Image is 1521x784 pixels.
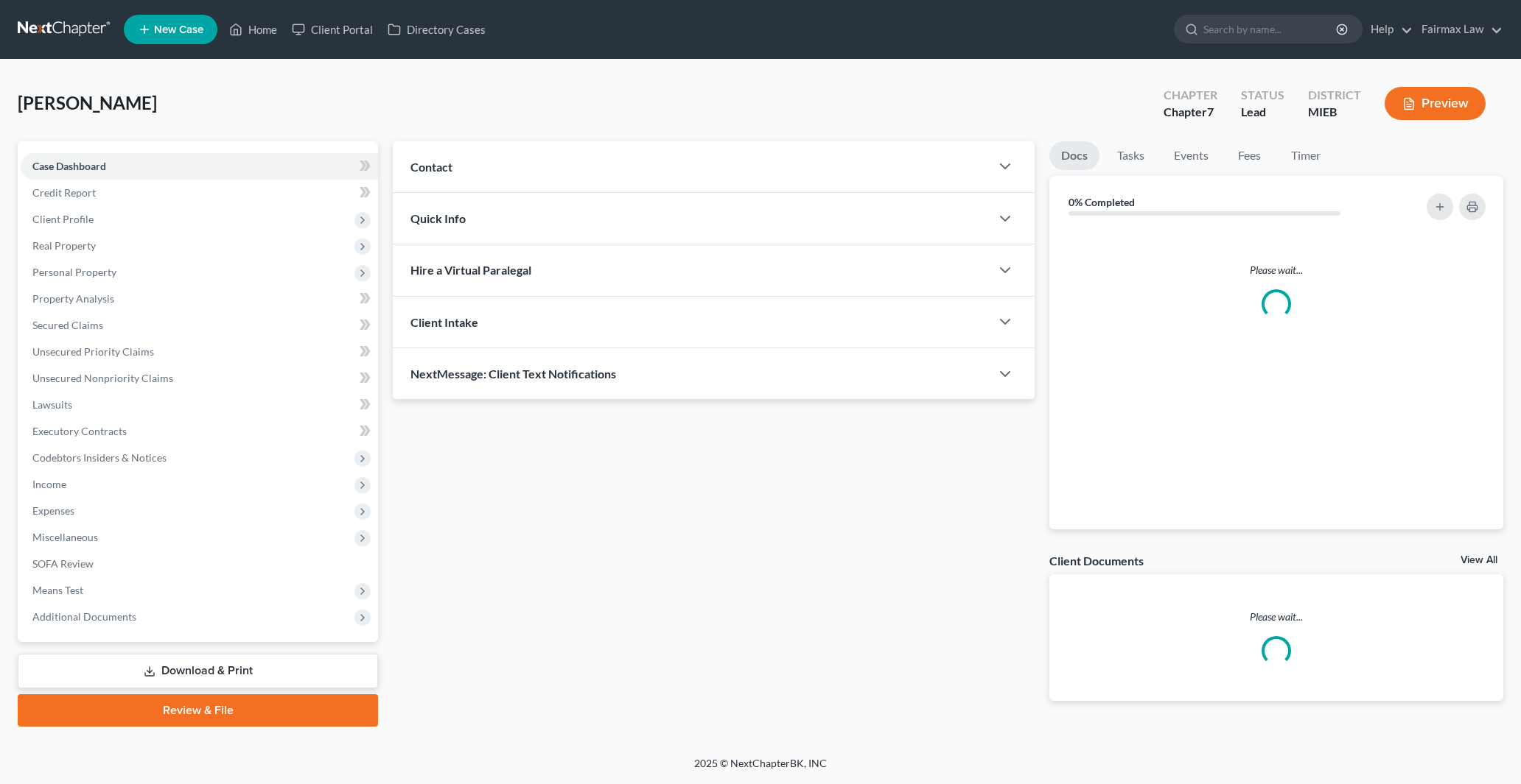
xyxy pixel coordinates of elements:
[32,425,127,437] span: Executory Contracts
[284,16,380,43] a: Client Portal
[340,756,1181,783] div: 2025 © NextChapterBK, INC
[1203,15,1338,43] input: Search by name...
[410,315,478,329] span: Client Intake
[1279,141,1332,170] a: Timer
[32,213,94,225] span: Client Profile
[1414,16,1503,43] a: Fairmax Law
[32,239,96,252] span: Real Property
[21,551,378,577] a: SOFA Review
[222,16,284,43] a: Home
[410,263,531,277] span: Hire a Virtual Paralegal
[32,292,114,305] span: Property Analysis
[1207,105,1214,119] span: 7
[1308,104,1361,121] div: MIEB
[32,266,116,278] span: Personal Property
[21,286,378,312] a: Property Analysis
[1049,610,1503,624] p: Please wait...
[1241,87,1284,104] div: Status
[21,339,378,365] a: Unsecured Priority Claims
[21,392,378,418] a: Lawsuits
[18,92,157,113] span: [PERSON_NAME]
[32,531,98,543] span: Miscellaneous
[1241,104,1284,121] div: Lead
[32,398,72,411] span: Lawsuits
[154,24,203,35] span: New Case
[1049,553,1144,568] div: Client Documents
[18,654,378,688] a: Download & Print
[1385,87,1486,120] button: Preview
[410,211,466,225] span: Quick Info
[32,584,83,596] span: Means Test
[1363,16,1413,43] a: Help
[1061,263,1492,278] p: Please wait...
[410,367,616,381] span: NextMessage: Client Text Notifications
[380,16,493,43] a: Directory Cases
[1164,87,1217,104] div: Chapter
[32,451,167,464] span: Codebtors Insiders & Notices
[21,180,378,206] a: Credit Report
[32,345,154,358] span: Unsecured Priority Claims
[32,372,173,384] span: Unsecured Nonpriority Claims
[32,504,74,517] span: Expenses
[21,153,378,180] a: Case Dashboard
[32,160,106,172] span: Case Dashboard
[21,365,378,392] a: Unsecured Nonpriority Claims
[1049,141,1099,170] a: Docs
[1461,555,1497,565] a: View All
[32,557,94,570] span: SOFA Review
[32,319,103,331] span: Secured Claims
[21,418,378,445] a: Executory Contracts
[1069,196,1135,208] strong: 0% Completed
[410,160,452,174] span: Contact
[32,186,96,199] span: Credit Report
[1308,87,1361,104] div: District
[21,312,378,339] a: Secured Claims
[32,610,136,623] span: Additional Documents
[1164,104,1217,121] div: Chapter
[1226,141,1273,170] a: Fees
[32,478,66,490] span: Income
[1105,141,1156,170] a: Tasks
[1162,141,1220,170] a: Events
[18,694,378,727] a: Review & File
